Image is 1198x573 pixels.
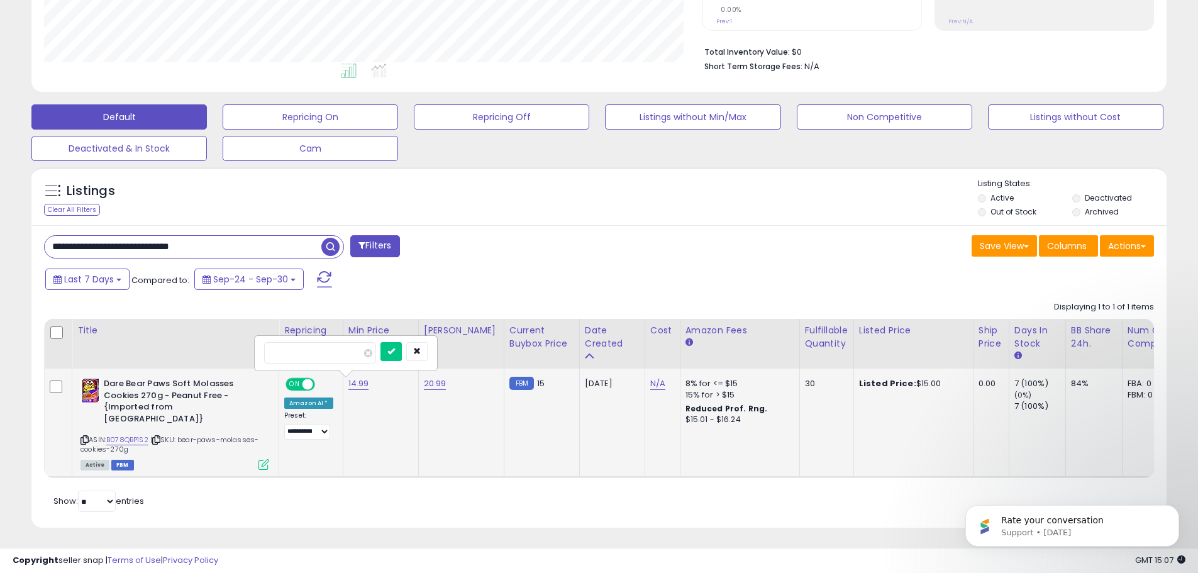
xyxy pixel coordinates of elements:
p: Listing States: [978,178,1167,190]
div: Cost [650,324,675,337]
div: Current Buybox Price [509,324,574,350]
small: Prev: N/A [948,18,973,25]
strong: Copyright [13,554,58,566]
a: Terms of Use [108,554,161,566]
button: Deactivated & In Stock [31,136,207,161]
div: FBA: 0 [1128,378,1169,389]
small: Amazon Fees. [685,337,693,348]
div: Min Price [348,324,413,337]
button: Last 7 Days [45,269,130,290]
div: Title [77,324,274,337]
button: Actions [1100,235,1154,257]
div: BB Share 24h. [1071,324,1117,350]
div: 8% for <= $15 [685,378,790,389]
button: Repricing On [223,104,398,130]
div: 7 (100%) [1014,378,1065,389]
a: B078QBP1S2 [106,435,148,445]
button: Listings without Min/Max [605,104,780,130]
div: [PERSON_NAME] [424,324,499,337]
div: 30 [805,378,844,389]
iframe: Intercom notifications message [946,479,1198,567]
b: Dare Bear Paws Soft Molasses Cookies 270g - Peanut Free - {Imported from [GEOGRAPHIC_DATA]} [104,378,257,428]
div: $15.00 [859,378,963,389]
span: OFF [313,379,333,390]
span: Columns [1047,240,1087,252]
b: Short Term Storage Fees: [704,61,802,72]
span: 15 [537,377,545,389]
button: Columns [1039,235,1098,257]
div: Date Created [585,324,640,350]
div: 0.00 [979,378,999,389]
small: (0%) [1014,390,1032,400]
a: N/A [650,377,665,390]
img: 51f7Gh0VdOL._SL40_.jpg [80,378,101,403]
label: Out of Stock [990,206,1036,217]
small: 0.00% [716,5,741,14]
span: Show: entries [53,495,144,507]
div: Preset: [284,411,333,440]
h5: Listings [67,182,115,200]
small: Days In Stock. [1014,350,1022,362]
li: $0 [704,43,1145,58]
div: Repricing [284,324,338,337]
button: Filters [350,235,399,257]
span: N/A [804,60,819,72]
button: Save View [972,235,1037,257]
div: ASIN: [80,378,269,469]
b: Listed Price: [859,377,916,389]
div: FBM: 0 [1128,389,1169,401]
div: Ship Price [979,324,1004,350]
div: [DATE] [585,378,635,389]
div: 7 (100%) [1014,401,1065,412]
div: 84% [1071,378,1112,389]
button: Non Competitive [797,104,972,130]
span: | SKU: bear-paws-molasses-cookies-270g [80,435,258,453]
button: Repricing Off [414,104,589,130]
label: Deactivated [1085,192,1132,203]
b: Total Inventory Value: [704,47,790,57]
a: Privacy Policy [163,554,218,566]
button: Cam [223,136,398,161]
div: 15% for > $15 [685,389,790,401]
div: Days In Stock [1014,324,1060,350]
label: Active [990,192,1014,203]
button: Default [31,104,207,130]
div: Fulfillable Quantity [805,324,848,350]
div: seller snap | | [13,555,218,567]
a: 14.99 [348,377,369,390]
span: Last 7 Days [64,273,114,286]
div: $15.01 - $16.24 [685,414,790,425]
span: FBM [111,460,134,470]
label: Archived [1085,206,1119,217]
div: Num of Comp. [1128,324,1173,350]
div: Amazon Fees [685,324,794,337]
span: Sep-24 - Sep-30 [213,273,288,286]
button: Sep-24 - Sep-30 [194,269,304,290]
a: 20.99 [424,377,446,390]
button: Listings without Cost [988,104,1163,130]
small: Prev: 1 [716,18,732,25]
div: Clear All Filters [44,204,100,216]
b: Reduced Prof. Rng. [685,403,768,414]
div: Amazon AI * [284,398,333,409]
span: Compared to: [131,274,189,286]
span: All listings currently available for purchase on Amazon [80,460,109,470]
span: ON [287,379,302,390]
small: FBM [509,377,534,390]
div: Displaying 1 to 1 of 1 items [1054,301,1154,313]
div: Listed Price [859,324,968,337]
